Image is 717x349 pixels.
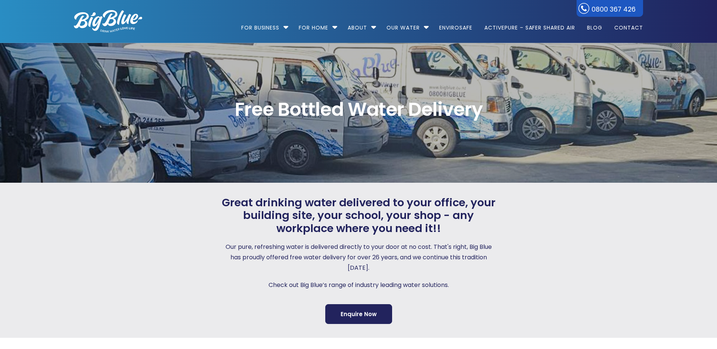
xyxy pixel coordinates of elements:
[325,304,392,324] a: Enquire Now
[220,280,497,290] p: Check out Big Blue’s range of industry leading water solutions.
[220,242,497,273] p: Our pure, refreshing water is delivered directly to your door at no cost. That's right, Big Blue ...
[74,10,142,33] img: logo
[220,196,497,235] span: Great drinking water delivered to your office, your building site, your school, your shop - any w...
[74,100,643,119] span: Free Bottled Water Delivery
